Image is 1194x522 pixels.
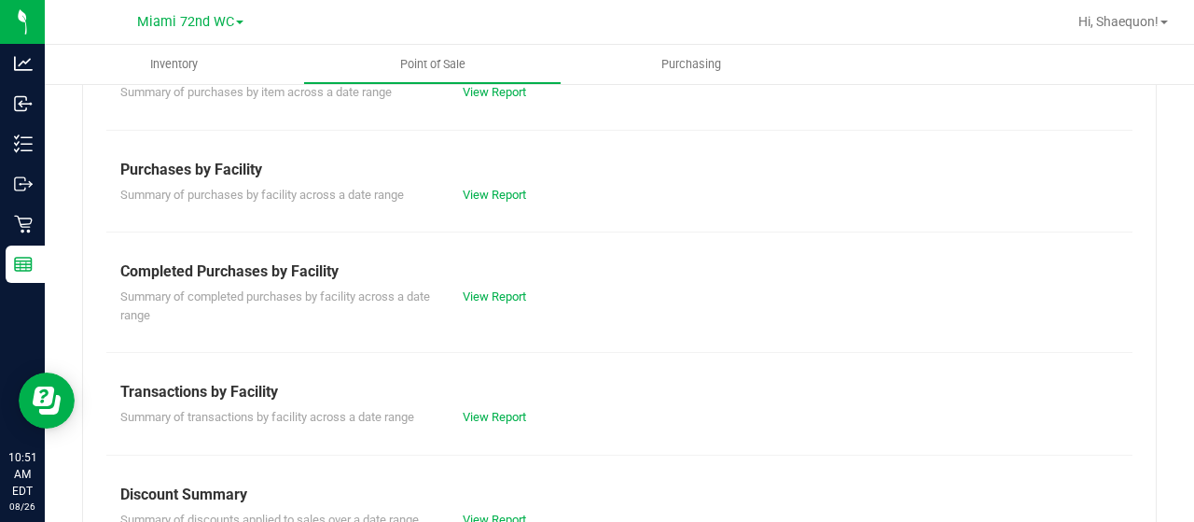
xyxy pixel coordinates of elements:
[14,255,33,274] inline-svg: Reports
[14,215,33,233] inline-svg: Retail
[45,45,303,84] a: Inventory
[120,381,1118,403] div: Transactions by Facility
[562,45,820,84] a: Purchasing
[463,85,526,99] a: View Report
[120,484,1118,506] div: Discount Summary
[137,14,234,30] span: Miami 72nd WC
[125,56,223,73] span: Inventory
[120,188,404,202] span: Summary of purchases by facility across a date range
[463,289,526,303] a: View Report
[120,85,392,99] span: Summary of purchases by item across a date range
[8,500,36,514] p: 08/26
[463,188,526,202] a: View Report
[636,56,746,73] span: Purchasing
[8,449,36,500] p: 10:51 AM EDT
[14,175,33,193] inline-svg: Outbound
[120,410,414,424] span: Summary of transactions by facility across a date range
[463,410,526,424] a: View Report
[14,134,33,153] inline-svg: Inventory
[1078,14,1159,29] span: Hi, Shaequon!
[19,373,75,429] iframe: Resource center
[120,261,1118,283] div: Completed Purchases by Facility
[375,56,491,73] span: Point of Sale
[120,159,1118,181] div: Purchases by Facility
[14,54,33,73] inline-svg: Analytics
[303,45,562,84] a: Point of Sale
[14,94,33,113] inline-svg: Inbound
[120,289,430,322] span: Summary of completed purchases by facility across a date range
